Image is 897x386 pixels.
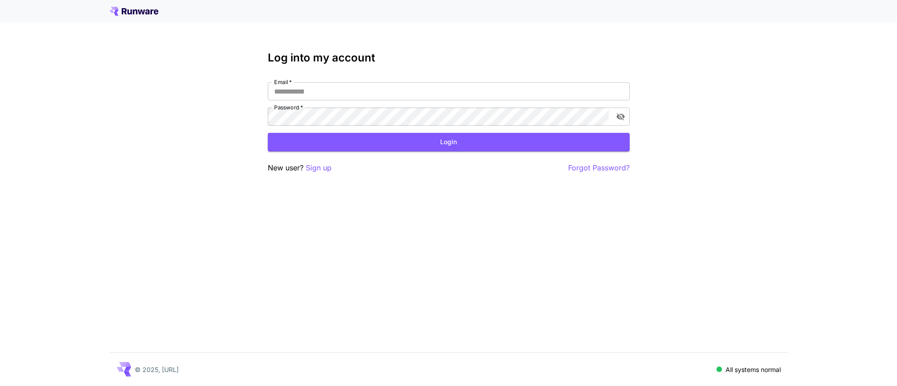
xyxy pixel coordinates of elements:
[268,162,332,174] p: New user?
[274,104,303,111] label: Password
[268,133,630,151] button: Login
[274,78,292,86] label: Email
[135,365,179,374] p: © 2025, [URL]
[268,52,630,64] h3: Log into my account
[306,162,332,174] button: Sign up
[612,108,629,125] button: toggle password visibility
[568,162,630,174] button: Forgot Password?
[726,365,781,374] p: All systems normal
